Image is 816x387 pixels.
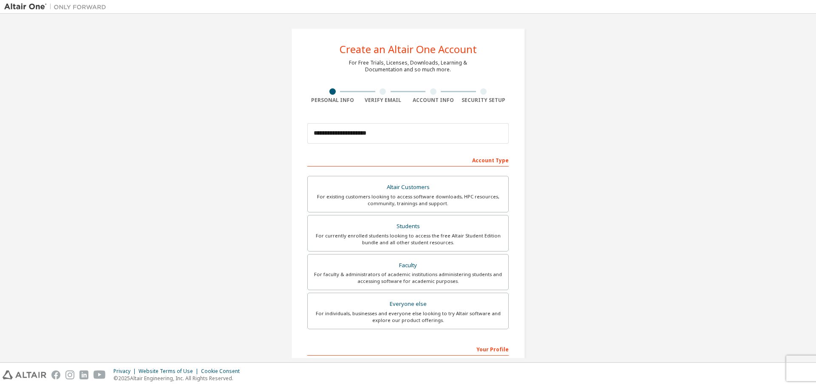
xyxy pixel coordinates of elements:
div: For faculty & administrators of academic institutions administering students and accessing softwa... [313,271,503,285]
div: Account Info [408,97,459,104]
img: Altair One [4,3,110,11]
div: Faculty [313,260,503,271]
div: Students [313,220,503,232]
div: For existing customers looking to access software downloads, HPC resources, community, trainings ... [313,193,503,207]
img: youtube.svg [93,370,106,379]
div: Privacy [113,368,139,375]
div: Personal Info [307,97,358,104]
div: Altair Customers [313,181,503,193]
div: Website Terms of Use [139,368,201,375]
p: © 2025 Altair Engineering, Inc. All Rights Reserved. [113,375,245,382]
img: linkedin.svg [79,370,88,379]
img: instagram.svg [65,370,74,379]
img: facebook.svg [51,370,60,379]
div: For individuals, businesses and everyone else looking to try Altair software and explore our prod... [313,310,503,324]
div: For currently enrolled students looking to access the free Altair Student Edition bundle and all ... [313,232,503,246]
div: Account Type [307,153,509,167]
img: altair_logo.svg [3,370,46,379]
div: For Free Trials, Licenses, Downloads, Learning & Documentation and so much more. [349,59,467,73]
div: Security Setup [459,97,509,104]
div: Cookie Consent [201,368,245,375]
div: Everyone else [313,298,503,310]
div: Create an Altair One Account [340,44,477,54]
div: Verify Email [358,97,408,104]
div: Your Profile [307,342,509,356]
